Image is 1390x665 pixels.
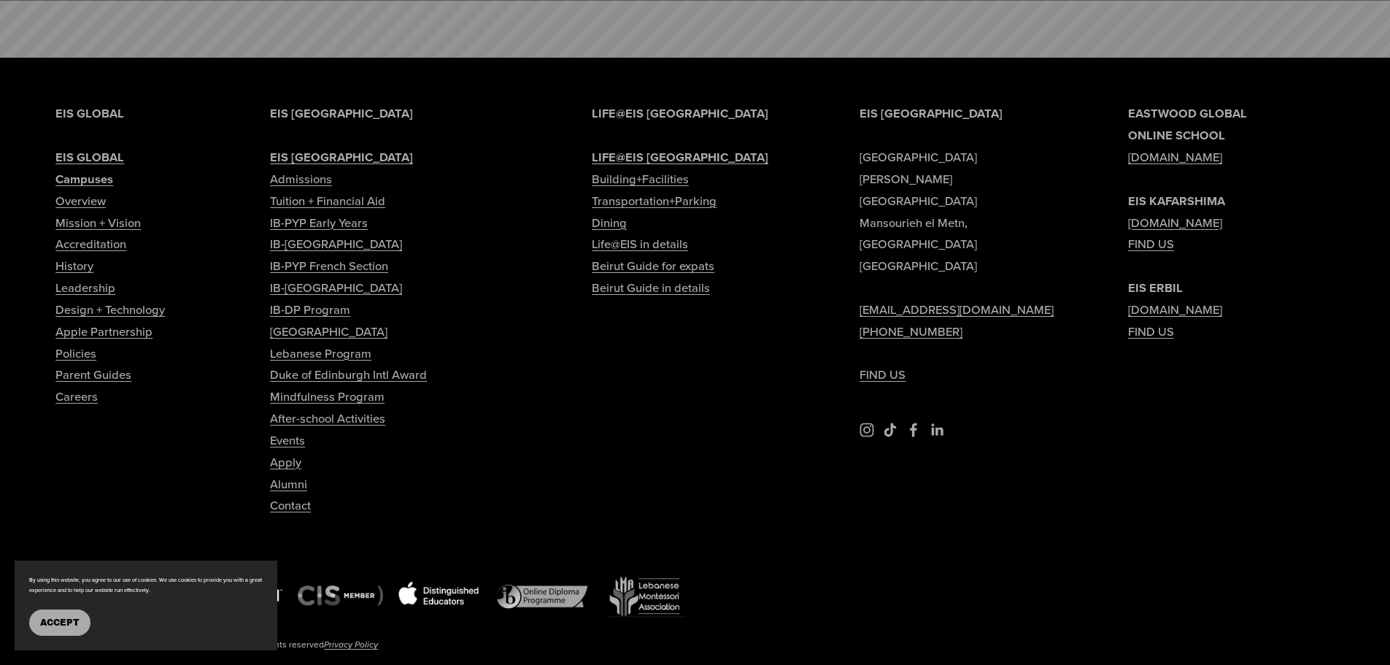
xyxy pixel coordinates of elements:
a: IB-[GEOGRAPHIC_DATA] [270,234,402,255]
a: [EMAIL_ADDRESS][DOMAIN_NAME] [860,299,1054,321]
strong: EIS GLOBAL [55,148,124,166]
a: Design + Technology [55,299,165,321]
a: Apply [270,452,301,474]
a: FIND US [1128,234,1174,255]
a: Policies [55,343,96,365]
section: Cookie banner [15,561,277,650]
strong: LIFE@EIS [GEOGRAPHIC_DATA] [592,104,768,122]
a: IB-PYP Early Years [270,212,368,234]
strong: EIS ERBIL [1128,279,1183,296]
a: LIFE@EIS [GEOGRAPHIC_DATA] [592,147,768,169]
a: [DOMAIN_NAME] [1128,147,1222,169]
a: Beirut Guide in details [592,277,710,299]
a: Building+Facilities [592,169,689,191]
a: Tuition + Financial Aid [270,191,385,212]
a: Mission + Vision [55,212,141,234]
a: [PHONE_NUMBER] [860,321,962,343]
a: Lebanese Program [270,343,371,365]
a: Beirut Guide for expats [592,255,714,277]
a: EIS [GEOGRAPHIC_DATA] [270,147,413,169]
a: Events [270,430,305,452]
a: FIND US [1128,321,1174,343]
a: Privacy Policy [324,637,378,653]
a: IB-DP Program [270,299,350,321]
strong: LIFE@EIS [GEOGRAPHIC_DATA] [592,148,768,166]
button: Accept [29,610,90,636]
a: Admissions [270,169,332,191]
strong: EIS [GEOGRAPHIC_DATA] [270,148,413,166]
strong: Campuses [55,170,113,188]
a: Transportation+Parking [592,191,717,212]
a: Mindfulness Program [270,386,385,408]
a: Parent Guides [55,364,131,386]
span: Accept [40,618,80,628]
a: Overview [55,191,106,212]
a: Apple Partnership [55,321,152,343]
a: Leadership [55,277,115,299]
p: By using this website, you agree to our use of cookies. We use cookies to provide you with a grea... [29,575,263,595]
a: Alumni [270,474,307,496]
a: Careers [55,386,98,408]
a: Duke of Edinburgh Intl Award [270,364,427,386]
strong: EIS [GEOGRAPHIC_DATA] [270,104,413,122]
a: Life@EIS in details [592,234,688,255]
a: History [55,255,93,277]
a: IB-[GEOGRAPHIC_DATA] [270,277,402,299]
a: [GEOGRAPHIC_DATA] [270,321,387,343]
p: Copyright © 2025 Eastwood International School, All rights reserved [55,637,637,653]
a: Contact [270,495,311,517]
a: Accreditation [55,234,126,255]
a: FIND US [860,364,906,386]
a: Facebook [906,423,921,437]
strong: EIS KAFARSHIMA [1128,192,1225,210]
a: EIS GLOBAL [55,147,124,169]
a: IB-PYP French Section [270,255,388,277]
strong: EIS GLOBAL [55,104,124,122]
a: TikTok [883,423,897,437]
a: LinkedIn [930,423,944,437]
em: Privacy Policy [324,638,378,650]
a: Campuses [55,169,113,191]
strong: EIS [GEOGRAPHIC_DATA] [860,104,1003,122]
a: [DOMAIN_NAME] [1128,299,1222,321]
p: [GEOGRAPHIC_DATA] [PERSON_NAME][GEOGRAPHIC_DATA] Mansourieh el Metn, [GEOGRAPHIC_DATA] [GEOGRAPHI... [860,103,1066,386]
a: After-school Activities [270,408,385,430]
strong: EASTWOOD GLOBAL ONLINE SCHOOL [1128,104,1247,144]
a: Instagram [860,423,874,437]
a: Dining [592,212,627,234]
a: [DOMAIN_NAME] [1128,212,1222,234]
